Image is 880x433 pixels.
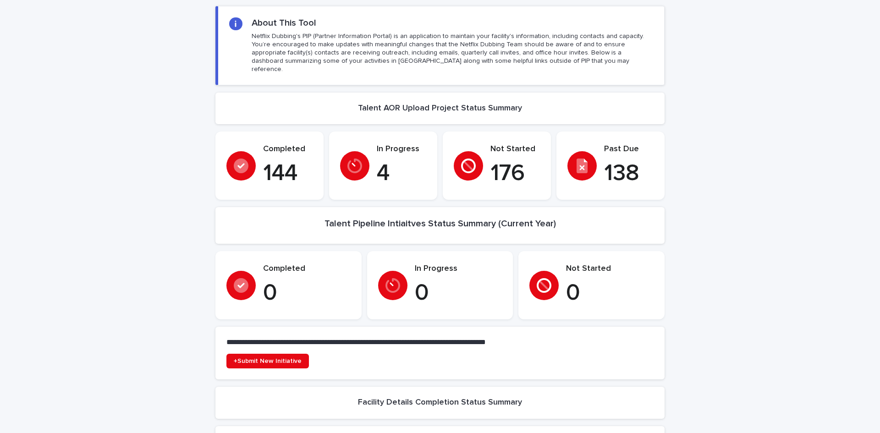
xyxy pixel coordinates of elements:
p: In Progress [377,144,426,154]
p: Not Started [566,264,654,274]
p: 176 [490,160,540,187]
p: In Progress [415,264,502,274]
p: 0 [263,280,351,307]
p: Completed [263,264,351,274]
p: 138 [604,160,654,187]
p: Netflix Dubbing's PIP (Partner Information Portal) is an application to maintain your facility's ... [252,32,653,74]
h2: Talent Pipeline Intiaitves Status Summary (Current Year) [324,218,556,229]
h2: Talent AOR Upload Project Status Summary [358,104,522,114]
p: Not Started [490,144,540,154]
p: 0 [415,280,502,307]
h2: Facility Details Completion Status Summary [358,398,522,408]
a: +Submit New Initiative [226,354,309,368]
span: +Submit New Initiative [234,358,302,364]
p: Past Due [604,144,654,154]
p: 144 [263,160,313,187]
p: 0 [566,280,654,307]
h2: About This Tool [252,17,316,28]
p: 4 [377,160,426,187]
p: Completed [263,144,313,154]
